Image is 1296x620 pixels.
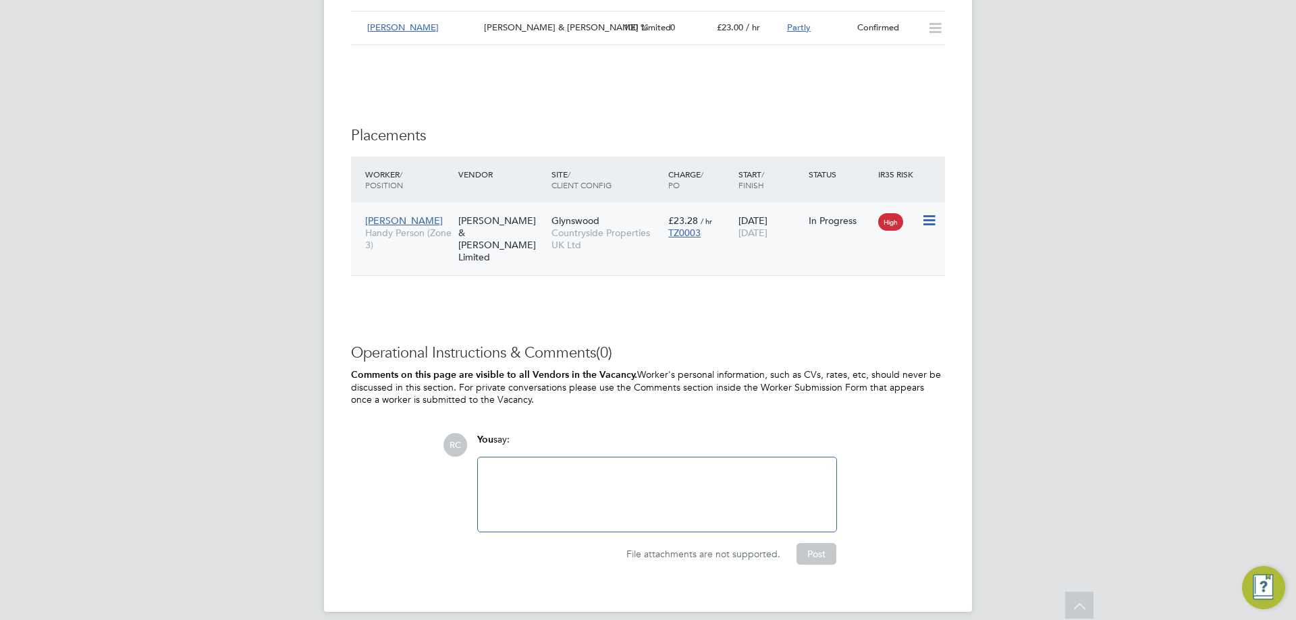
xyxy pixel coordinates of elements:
[365,227,452,251] span: Handy Person (Zone 3)
[668,169,703,190] span: / PO
[1242,566,1285,609] button: Engage Resource Center
[455,162,548,186] div: Vendor
[596,343,612,362] span: (0)
[796,543,836,565] button: Post
[351,343,945,363] h3: Operational Instructions & Comments
[351,368,945,406] p: Worker's personal information, such as CVs, rates, etc, should never be discussed in this section...
[624,22,638,33] span: 100
[852,17,922,39] div: Confirmed
[367,22,439,33] span: [PERSON_NAME]
[365,215,443,227] span: [PERSON_NAME]
[665,162,735,197] div: Charge
[443,433,467,457] span: RC
[746,22,760,33] span: / hr
[805,162,875,186] div: Status
[455,208,548,271] div: [PERSON_NAME] & [PERSON_NAME] Limited
[878,213,903,231] span: High
[787,22,811,33] span: Partly
[735,208,805,246] div: [DATE]
[351,126,945,146] h3: Placements
[738,169,764,190] span: / Finish
[670,22,675,33] span: 0
[365,169,403,190] span: / Position
[551,215,599,227] span: Glynswood
[809,215,872,227] div: In Progress
[551,169,612,190] span: / Client Config
[875,162,921,186] div: IR35 Risk
[717,22,743,33] span: £23.00
[668,227,701,239] span: TZ0003
[351,369,637,381] b: Comments on this page are visible to all Vendors in the Vacancy.
[548,162,665,197] div: Site
[738,227,767,239] span: [DATE]
[362,207,945,219] a: [PERSON_NAME]Handy Person (Zone 3)[PERSON_NAME] & [PERSON_NAME] LimitedGlynswoodCountryside Prope...
[735,162,805,197] div: Start
[477,433,837,457] div: say:
[668,215,698,227] span: £23.28
[551,227,661,251] span: Countryside Properties UK Ltd
[701,216,712,226] span: / hr
[362,162,455,197] div: Worker
[484,22,671,33] span: [PERSON_NAME] & [PERSON_NAME] Limited
[477,434,493,445] span: You
[626,548,780,560] span: File attachments are not supported.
